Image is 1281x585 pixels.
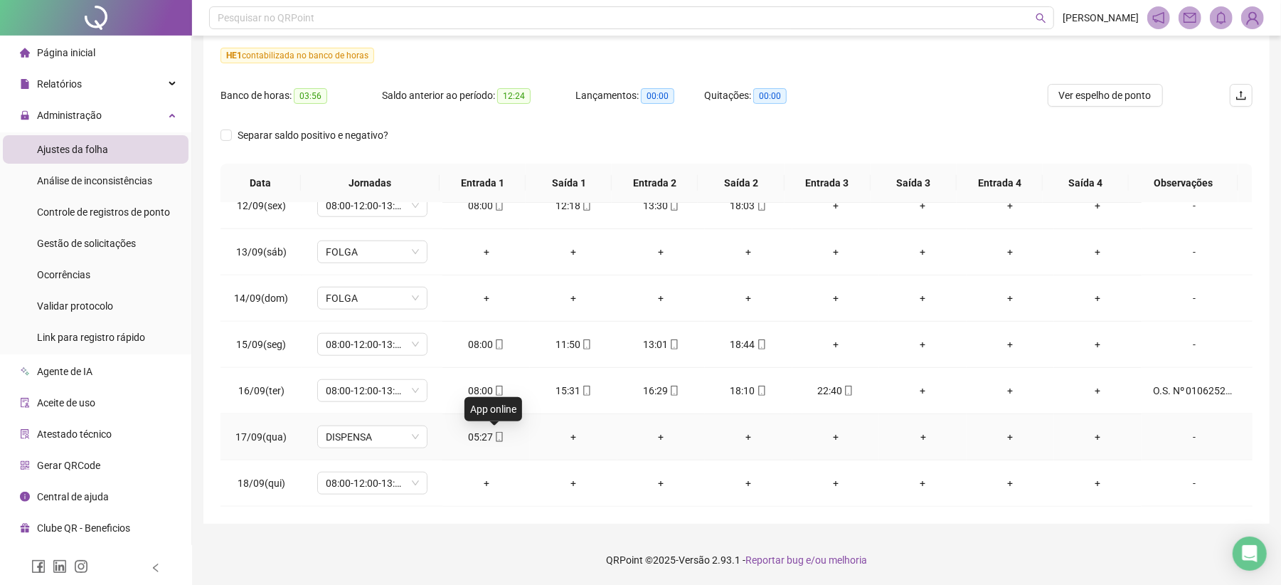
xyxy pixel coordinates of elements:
span: mobile [668,386,679,396]
span: Página inicial [37,47,95,58]
th: Saída 2 [698,164,784,203]
div: Open Intercom Messenger [1233,537,1267,571]
span: mobile [493,432,504,442]
div: 11:50 [541,337,606,352]
div: + [716,475,781,491]
span: mobile [580,386,592,396]
img: 77026 [1242,7,1263,28]
button: Ver espelho de ponto [1048,84,1163,107]
span: 08:00-12:00-13:12-18:00 [326,473,419,494]
span: 08:00-12:00-13:12-18:00 [326,380,419,401]
div: 08:00 [454,337,519,352]
span: mail [1184,11,1196,24]
span: 08:00-12:00-13:12-18:00 [326,195,419,216]
div: + [804,290,868,306]
span: facebook [31,559,46,574]
div: + [629,244,693,260]
div: + [891,290,955,306]
span: 18/09(qui) [238,478,285,489]
th: Jornadas [301,164,440,203]
div: + [1065,337,1130,352]
div: - [1153,198,1237,214]
span: home [20,48,30,58]
span: Relatórios [37,78,82,90]
span: Gerar QRCode [37,460,100,471]
th: Data [220,164,301,203]
span: Central de ajuda [37,491,109,502]
span: 12:24 [497,88,531,104]
div: + [978,429,1043,445]
span: contabilizada no banco de horas [220,48,374,63]
div: + [629,429,693,445]
span: mobile [493,339,504,349]
div: + [541,290,606,306]
div: Quitações: [704,88,833,104]
span: 17/09(qua) [235,431,287,443]
span: Observações [1140,175,1227,191]
span: Aceite de uso [37,397,95,409]
div: 12:18 [541,198,606,214]
div: + [804,475,868,491]
div: + [1065,475,1130,491]
span: bell [1215,11,1228,24]
div: + [541,244,606,260]
span: Administração [37,110,102,121]
span: qrcode [20,460,30,470]
div: 08:00 [454,383,519,399]
th: Saída 4 [1043,164,1129,203]
th: Entrada 2 [612,164,698,203]
span: left [151,563,161,573]
span: info-circle [20,492,30,502]
div: + [891,429,955,445]
div: + [978,198,1043,214]
span: Gestão de solicitações [37,238,136,249]
div: + [716,244,781,260]
th: Entrada 3 [785,164,871,203]
span: Separar saldo positivo e negativo? [232,127,394,143]
span: Link para registro rápido [37,332,145,343]
div: - [1153,244,1237,260]
span: lock [20,110,30,120]
span: mobile [755,201,767,211]
span: FOLGA [326,288,419,309]
span: mobile [493,201,504,211]
span: Ocorrências [37,269,90,280]
div: 08:00 [454,198,519,214]
span: 14/09(dom) [234,292,288,304]
div: + [978,475,1043,491]
div: + [891,198,955,214]
div: + [978,337,1043,352]
span: mobile [668,339,679,349]
div: + [454,290,519,306]
span: HE 1 [226,51,242,60]
div: + [804,198,868,214]
th: Entrada 1 [440,164,526,203]
span: 12/09(sex) [237,200,286,211]
div: 18:44 [716,337,781,352]
span: 15/09(seg) [236,339,286,350]
div: + [804,244,868,260]
span: mobile [755,339,767,349]
div: + [978,290,1043,306]
span: Reportar bug e/ou melhoria [745,554,867,566]
th: Saída 1 [526,164,612,203]
span: Versão [679,554,710,566]
div: + [1065,244,1130,260]
span: solution [20,429,30,439]
span: Ajustes da folha [37,144,108,155]
div: + [454,244,519,260]
span: Atestado técnico [37,428,112,440]
div: + [804,337,868,352]
div: Banco de horas: [220,88,382,104]
div: + [978,383,1043,399]
div: + [716,290,781,306]
div: + [891,383,955,399]
div: 05:27 [454,429,519,445]
div: + [1065,290,1130,306]
div: + [629,475,693,491]
div: Lançamentos: [575,88,704,104]
span: search [1036,13,1046,23]
div: + [891,475,955,491]
span: 08:00-12:00-13:12-18:00 [326,334,419,355]
div: + [716,429,781,445]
